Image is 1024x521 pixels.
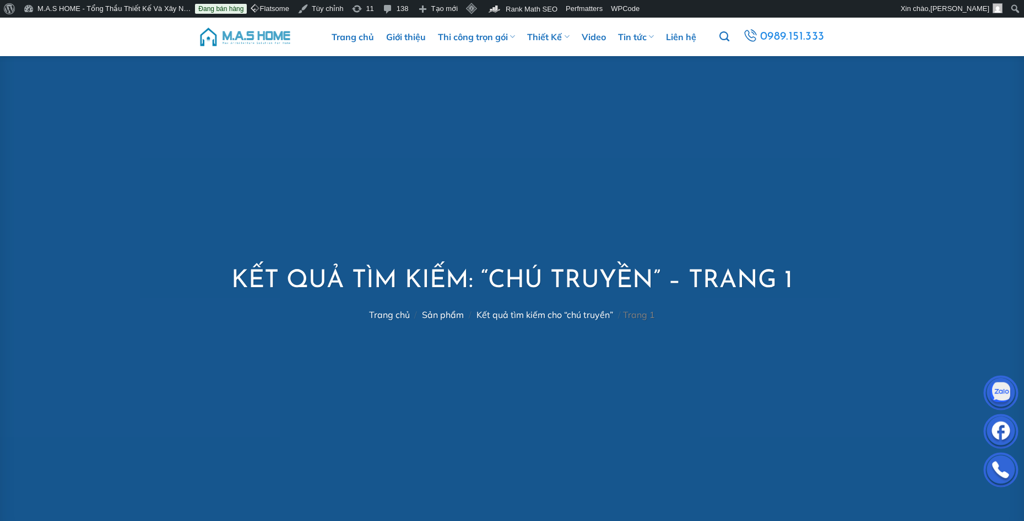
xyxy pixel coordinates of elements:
a: Video [582,20,606,53]
img: Zalo [984,378,1017,411]
a: Tin tức [618,20,654,53]
span: 0989.151.333 [760,28,825,46]
a: Sản phẩm [422,309,464,320]
img: M.A.S HOME – Tổng Thầu Thiết Kế Và Xây Nhà Trọn Gói [198,20,292,53]
span: [PERSON_NAME] [930,4,989,13]
a: Đang bán hàng [195,4,247,14]
a: Tìm kiếm [719,25,729,48]
h1: Kết quả tìm kiếm: “chú truyền” – Trang 1 [231,265,793,298]
a: 0989.151.333 [741,27,826,47]
a: Kết quả tìm kiếm cho “chú truyền” [476,309,613,320]
a: Trang chủ [369,309,410,320]
a: Trang chủ [332,20,374,53]
a: Liên hệ [666,20,696,53]
a: Giới thiệu [386,20,426,53]
span: Rank Math SEO [506,5,557,13]
span: / [469,309,472,320]
img: Facebook [984,416,1017,449]
nav: Trang 1 [231,310,793,320]
a: Thi công trọn gói [438,20,515,53]
span: / [414,309,417,320]
img: Phone [984,455,1017,488]
a: Thiết Kế [527,20,569,53]
span: / [618,309,621,320]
